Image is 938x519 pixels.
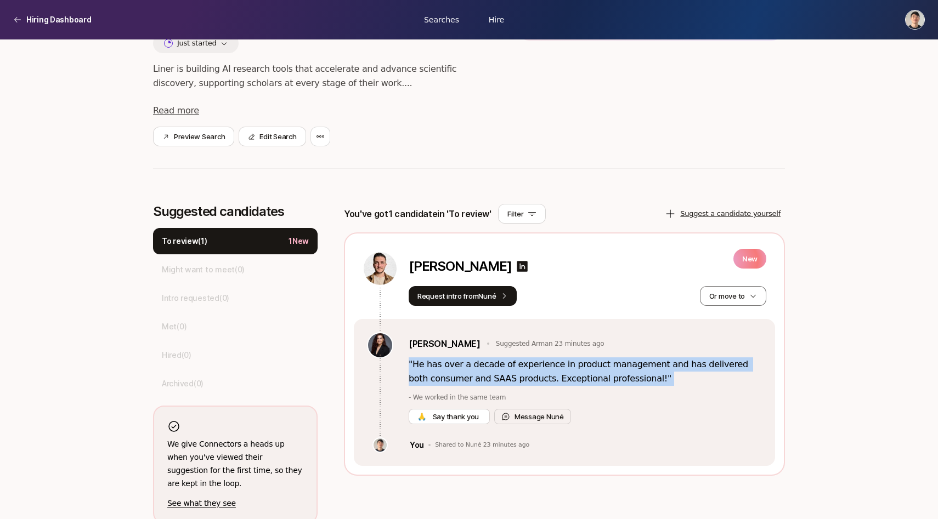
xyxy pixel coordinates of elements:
[905,10,925,30] button: Kyum Kim
[498,204,546,224] button: Filter
[162,320,187,333] p: Met ( 0 )
[26,13,92,26] p: Hiring Dashboard
[906,10,924,29] img: Kyum Kim
[496,339,604,349] p: Suggested Arman 23 minutes ago
[409,337,481,351] a: [PERSON_NAME]
[700,286,766,306] button: Or move to
[410,438,424,452] p: You
[435,441,529,449] p: Shared to Nuné 23 minutes ago
[289,235,309,248] p: 1 New
[162,292,229,305] p: Intro requested ( 0 )
[368,333,392,357] img: f49093fd_f8af_4bbc_9c89_2e91bdd57e11.jpg
[680,208,781,219] p: Suggest a candidate yourself
[374,438,387,452] img: 47784c54_a4ff_477e_ab36_139cb03b2732.jpg
[153,33,239,53] button: Just started
[364,252,397,285] img: 12cf0202_367c_4099_bf4b_e36871ade7ae.jpg
[162,377,204,390] p: Archived ( 0 )
[153,105,199,116] span: Read more
[153,127,234,146] button: Preview Search
[733,249,766,269] p: New
[167,497,303,510] p: See what they see
[414,9,469,30] a: Searches
[409,357,762,386] p: " He has over a decade of experience in product management and has delivered both consumer and SA...
[431,411,481,422] span: Say thank you
[344,207,491,221] p: You've got 1 candidate in 'To review'
[409,392,762,402] p: - We worked in the same team
[489,14,504,25] span: Hire
[167,437,303,490] p: We give Connectors a heads up when you've viewed their suggestion for the first time, so they are...
[153,204,318,219] p: Suggested candidates
[409,409,490,424] button: 🙏 Say thank you
[239,127,306,146] button: Edit Search
[417,411,426,422] span: 🙏
[409,259,511,274] p: [PERSON_NAME]
[409,286,517,306] button: Request intro fromNuné
[153,62,481,90] p: Liner is building AI research tools that accelerate and advance scientific discovery, supporting ...
[424,14,459,25] span: Searches
[469,9,524,30] a: Hire
[494,409,571,424] button: Message Nuné
[162,349,191,362] p: Hired ( 0 )
[162,263,245,276] p: Might want to meet ( 0 )
[162,235,207,248] p: To review ( 1 )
